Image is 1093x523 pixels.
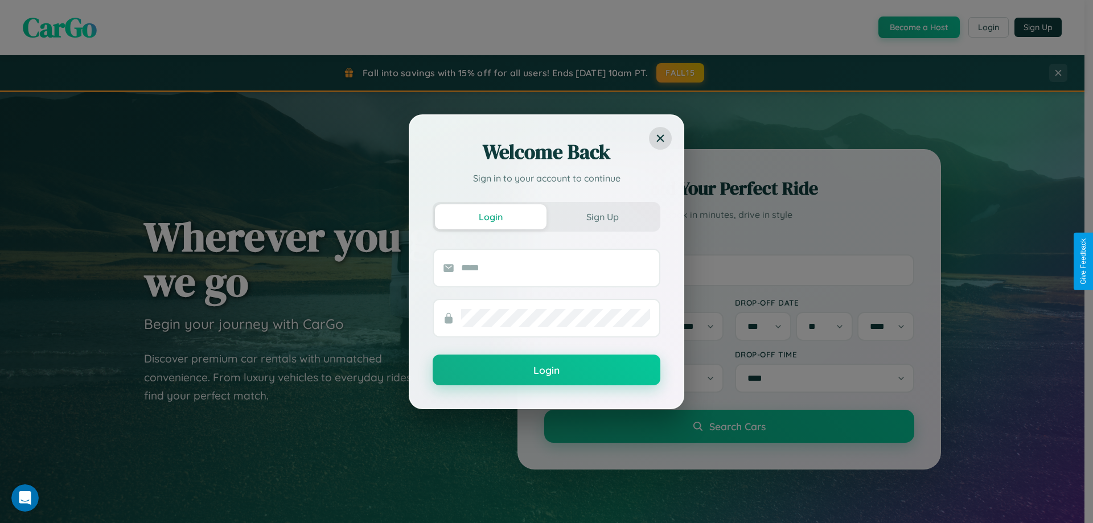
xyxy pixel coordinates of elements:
[1079,238,1087,285] div: Give Feedback
[433,171,660,185] p: Sign in to your account to continue
[433,138,660,166] h2: Welcome Back
[11,484,39,512] iframe: Intercom live chat
[546,204,658,229] button: Sign Up
[435,204,546,229] button: Login
[433,355,660,385] button: Login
